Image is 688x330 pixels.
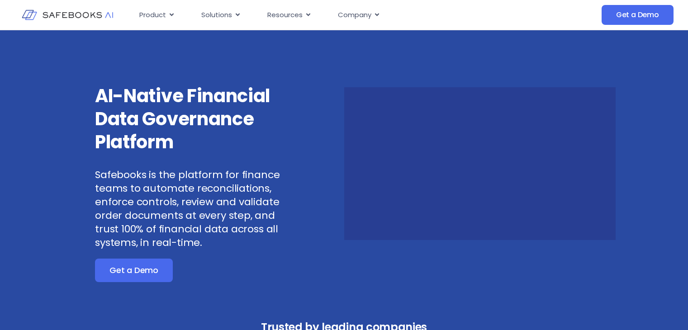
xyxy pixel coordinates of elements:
[267,10,303,20] span: Resources
[132,6,523,24] nav: Menu
[95,168,299,250] p: Safebooks is the platform for finance teams to automate reconciliations, enforce controls, review...
[109,266,158,275] span: Get a Demo
[616,10,659,19] span: Get a Demo
[95,85,299,154] h3: AI-Native Financial Data Governance Platform
[139,10,166,20] span: Product
[602,5,674,25] a: Get a Demo
[132,6,523,24] div: Menu Toggle
[95,259,173,282] a: Get a Demo
[338,10,371,20] span: Company
[201,10,232,20] span: Solutions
